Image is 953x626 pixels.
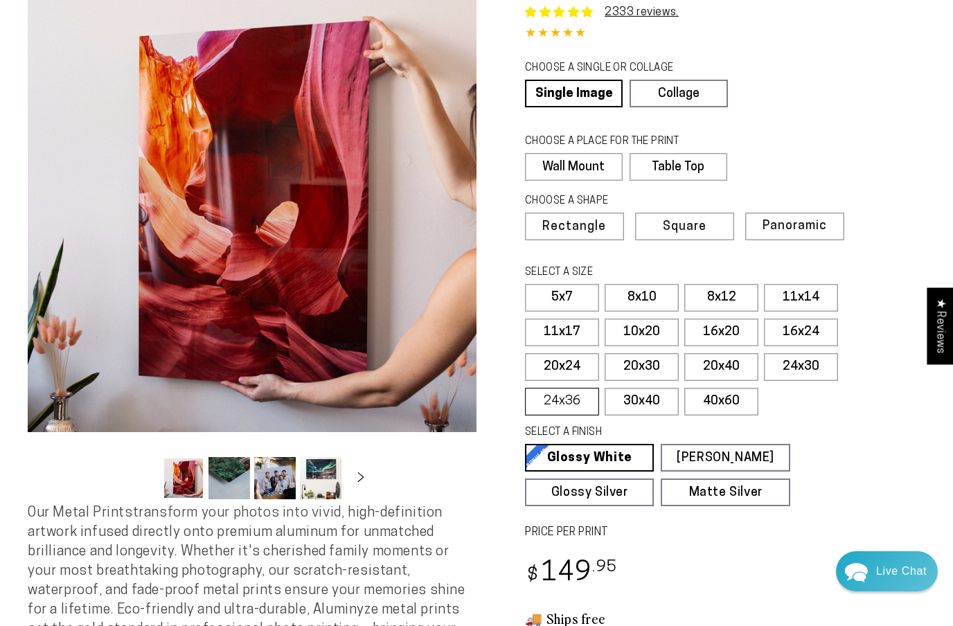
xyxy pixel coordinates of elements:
[525,525,925,541] label: PRICE PER PRINT
[661,444,790,472] a: [PERSON_NAME]
[525,479,654,506] a: Glossy Silver
[763,220,827,233] span: Panoramic
[163,457,204,499] button: Load image 1 in gallery view
[630,153,727,181] label: Table Top
[764,353,838,381] label: 24x30
[525,134,714,150] legend: CHOOSE A PLACE FOR THE PRINT
[630,80,727,107] a: Collage
[764,284,838,312] label: 11x14
[605,353,679,381] label: 20x30
[527,566,539,585] span: $
[684,319,758,346] label: 16x20
[525,560,617,587] bdi: 149
[661,479,790,506] a: Matte Silver
[525,425,760,440] legend: SELECT A FINISH
[684,284,758,312] label: 8x12
[605,284,679,312] label: 8x10
[525,153,623,181] label: Wall Mount
[525,444,654,472] a: Glossy White
[300,457,341,499] button: Load image 4 in gallery view
[346,463,376,494] button: Slide right
[663,221,706,233] span: Square
[542,221,606,233] span: Rectangle
[764,319,838,346] label: 16x24
[525,284,599,312] label: 5x7
[254,457,296,499] button: Load image 3 in gallery view
[684,353,758,381] label: 20x40
[605,388,679,415] label: 30x40
[208,457,250,499] button: Load image 2 in gallery view
[927,287,953,364] div: Click to open Judge.me floating reviews tab
[525,80,623,107] a: Single Image
[128,463,159,494] button: Slide left
[525,24,925,44] div: 4.85 out of 5.0 stars
[605,319,679,346] label: 10x20
[684,388,758,415] label: 40x60
[525,319,599,346] label: 11x17
[876,551,927,591] div: Contact Us Directly
[525,353,599,381] label: 20x24
[525,265,760,280] legend: SELECT A SIZE
[836,551,938,591] div: Chat widget toggle
[525,194,716,209] legend: CHOOSE A SHAPE
[605,7,679,18] a: 2333 reviews.
[525,388,599,415] label: 24x36
[525,61,715,76] legend: CHOOSE A SINGLE OR COLLAGE
[592,560,617,575] sup: .95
